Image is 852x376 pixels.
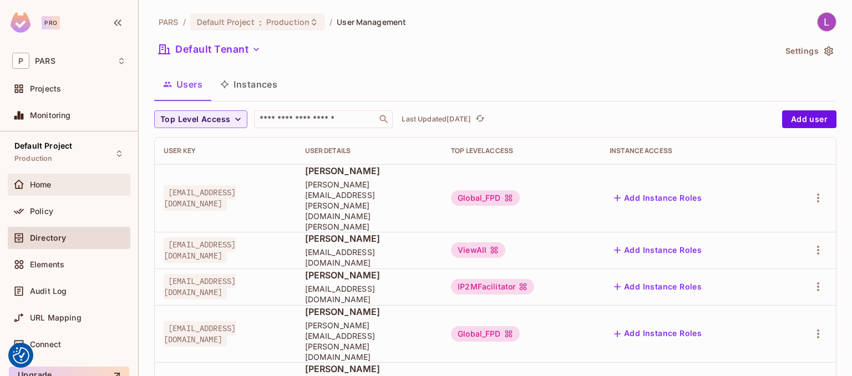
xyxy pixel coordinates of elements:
[197,17,255,27] span: Default Project
[782,110,836,128] button: Add user
[305,232,434,245] span: [PERSON_NAME]
[30,313,82,322] span: URL Mapping
[818,13,836,31] img: Louisa Mondoa
[473,113,486,126] button: refresh
[451,146,592,155] div: Top Level Access
[35,57,55,65] span: Workspace: PARS
[451,279,534,294] div: IP2MFacilitator
[164,274,236,299] span: [EMAIL_ADDRESS][DOMAIN_NAME]
[610,325,706,343] button: Add Instance Roles
[30,287,67,296] span: Audit Log
[610,189,706,207] button: Add Instance Roles
[164,237,236,263] span: [EMAIL_ADDRESS][DOMAIN_NAME]
[30,180,52,189] span: Home
[305,269,434,281] span: [PERSON_NAME]
[164,146,287,155] div: User Key
[337,17,406,27] span: User Management
[266,17,310,27] span: Production
[13,347,29,364] button: Consent Preferences
[305,306,434,318] span: [PERSON_NAME]
[12,53,29,69] span: P
[14,141,72,150] span: Default Project
[30,233,66,242] span: Directory
[305,146,434,155] div: User Details
[211,70,286,98] button: Instances
[305,320,434,362] span: [PERSON_NAME][EMAIL_ADDRESS][PERSON_NAME][DOMAIN_NAME]
[305,179,434,232] span: [PERSON_NAME][EMAIL_ADDRESS][PERSON_NAME][DOMAIN_NAME][PERSON_NAME]
[305,283,434,304] span: [EMAIL_ADDRESS][DOMAIN_NAME]
[258,18,262,27] span: :
[30,111,71,120] span: Monitoring
[30,340,61,349] span: Connect
[183,17,186,27] li: /
[154,70,211,98] button: Users
[451,190,520,206] div: Global_FPD
[610,278,706,296] button: Add Instance Roles
[305,247,434,268] span: [EMAIL_ADDRESS][DOMAIN_NAME]
[610,241,706,259] button: Add Instance Roles
[305,165,434,177] span: [PERSON_NAME]
[305,363,434,375] span: [PERSON_NAME]
[451,326,520,342] div: Global_FPD
[164,185,236,211] span: [EMAIL_ADDRESS][DOMAIN_NAME]
[160,113,230,126] span: Top Level Access
[154,110,247,128] button: Top Level Access
[329,17,332,27] li: /
[30,260,64,269] span: Elements
[610,146,772,155] div: Instance Access
[13,347,29,364] img: Revisit consent button
[451,242,505,258] div: ViewAll
[30,207,53,216] span: Policy
[30,84,61,93] span: Projects
[159,17,179,27] span: the active workspace
[154,40,265,58] button: Default Tenant
[402,115,471,124] p: Last Updated [DATE]
[471,113,486,126] span: Click to refresh data
[475,114,485,125] span: refresh
[164,321,236,347] span: [EMAIL_ADDRESS][DOMAIN_NAME]
[781,42,836,60] button: Settings
[42,16,60,29] div: Pro
[14,154,53,163] span: Production
[11,12,31,33] img: SReyMgAAAABJRU5ErkJggg==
